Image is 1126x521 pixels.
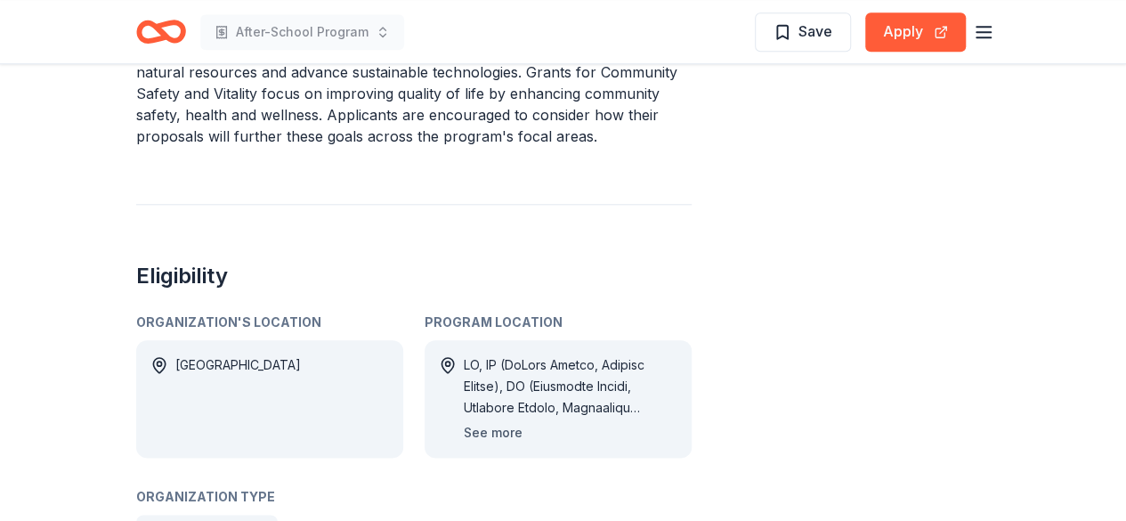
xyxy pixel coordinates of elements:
[236,21,369,43] span: After-School Program
[136,11,186,53] a: Home
[136,486,692,508] div: Organization Type
[755,12,851,52] button: Save
[425,312,692,333] div: Program Location
[464,422,522,444] button: See more
[136,312,403,333] div: Organization's Location
[464,354,677,419] div: LO, IP (DoLors Ametco, Adipisc Elitse), DO (Eiusmodte Incidi, Utlabore Etdolo, Magnaaliqu Enimad,...
[136,262,692,290] h2: Eligibility
[175,354,301,444] div: [GEOGRAPHIC_DATA]
[200,14,404,50] button: After-School Program
[798,20,832,43] span: Save
[865,12,966,52] button: Apply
